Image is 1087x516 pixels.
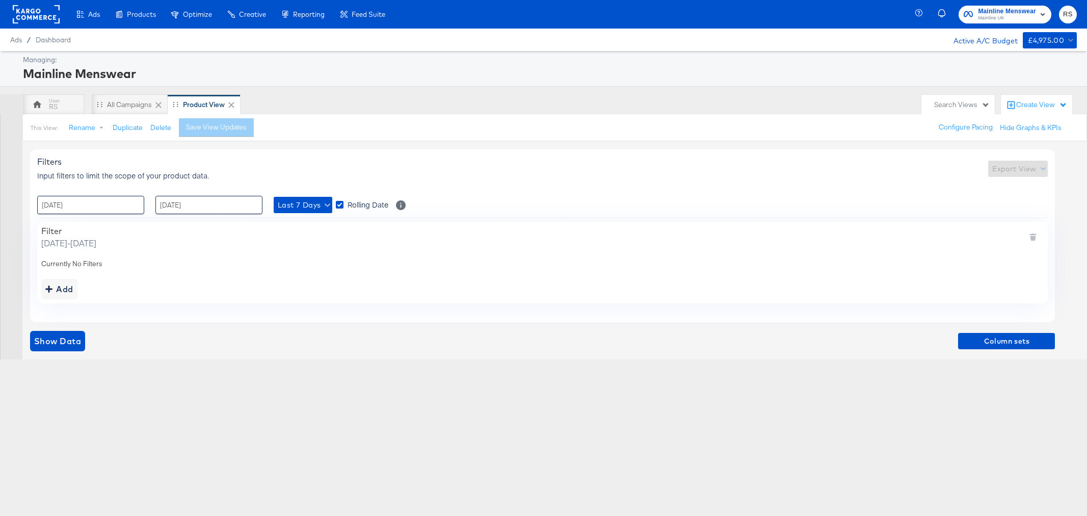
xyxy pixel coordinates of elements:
[41,226,96,236] div: Filter
[293,10,325,18] span: Reporting
[934,100,990,110] div: Search Views
[97,101,102,107] div: Drag to reorder tab
[150,123,171,133] button: Delete
[959,6,1051,23] button: Mainline MenswearMainline UK
[1000,123,1062,133] button: Hide Graphs & KPIs
[348,199,388,210] span: Rolling Date
[173,101,178,107] div: Drag to reorder tab
[127,10,156,18] span: Products
[239,10,266,18] span: Creative
[107,100,152,110] div: All Campaigns
[23,65,1074,82] div: Mainline Menswear
[10,36,22,44] span: Ads
[183,100,225,110] div: Product View
[49,102,58,112] div: RS
[978,6,1036,17] span: Mainline Menswear
[1028,34,1065,47] div: £4,975.00
[274,197,332,213] button: Last 7 Days
[34,334,81,348] span: Show Data
[1023,32,1077,48] button: £4,975.00
[23,55,1074,65] div: Managing:
[943,32,1018,47] div: Active A/C Budget
[22,36,36,44] span: /
[37,157,62,167] span: Filters
[62,119,115,137] button: Rename
[962,335,1051,348] span: Column sets
[45,282,73,296] div: Add
[37,170,209,180] span: Input filters to limit the scope of your product data.
[41,237,96,249] span: [DATE] - [DATE]
[978,14,1036,22] span: Mainline UK
[183,10,212,18] span: Optimize
[41,259,1044,269] div: Currently No Filters
[30,331,85,351] button: showdata
[36,36,71,44] a: Dashboard
[932,118,1000,137] button: Configure Pacing
[113,123,143,133] button: Duplicate
[958,333,1055,349] button: Column sets
[1059,6,1077,23] button: RS
[1016,100,1067,110] div: Create View
[278,199,328,212] span: Last 7 Days
[31,124,58,132] div: This View:
[41,279,77,299] button: addbutton
[88,10,100,18] span: Ads
[1063,9,1073,20] span: RS
[352,10,385,18] span: Feed Suite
